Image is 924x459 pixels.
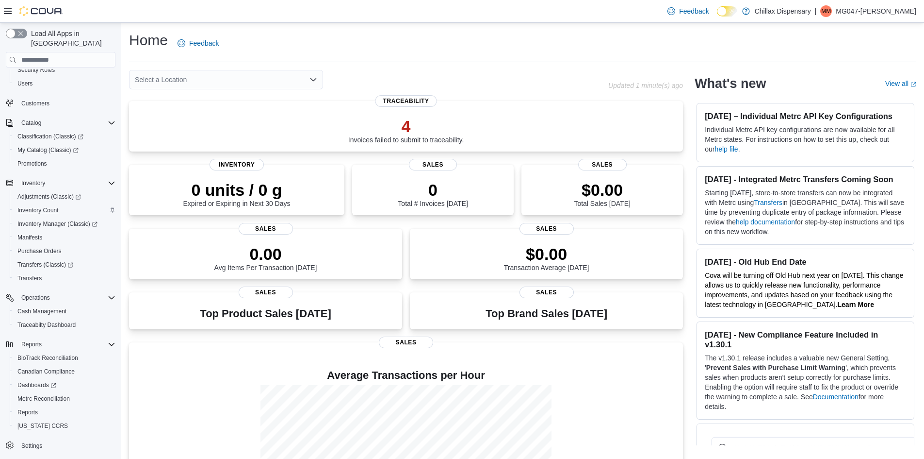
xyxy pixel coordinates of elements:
[664,1,713,21] a: Feedback
[137,370,675,381] h4: Average Transactions per Hour
[14,78,36,89] a: Users
[2,439,119,453] button: Settings
[174,34,223,53] a: Feedback
[14,158,115,170] span: Promotions
[183,180,291,200] p: 0 units / 0 g
[189,38,219,48] span: Feedback
[14,144,115,156] span: My Catalog (Classic)
[17,321,76,329] span: Traceabilty Dashboard
[14,218,101,230] a: Inventory Manager (Classic)
[14,379,60,391] a: Dashboards
[17,193,81,201] span: Adjustments (Classic)
[10,318,119,332] button: Traceabilty Dashboard
[210,159,264,170] span: Inventory
[17,292,115,304] span: Operations
[17,292,54,304] button: Operations
[574,180,630,200] p: $0.00
[608,82,683,89] p: Updated 1 minute(s) ago
[14,420,115,432] span: Washington CCRS
[574,180,630,207] div: Total Sales [DATE]
[2,291,119,305] button: Operations
[200,308,331,320] h3: Top Product Sales [DATE]
[14,366,79,377] a: Canadian Compliance
[129,31,168,50] h1: Home
[717,6,737,17] input: Dark Mode
[705,125,906,154] p: Individual Metrc API key configurations are now available for all Metrc states. For instructions ...
[17,408,38,416] span: Reports
[504,244,589,264] p: $0.00
[14,366,115,377] span: Canadian Compliance
[183,180,291,207] div: Expired or Expiring in Next 30 Days
[21,100,49,107] span: Customers
[14,218,115,230] span: Inventory Manager (Classic)
[17,177,49,189] button: Inventory
[14,259,115,271] span: Transfers (Classic)
[10,351,119,365] button: BioTrack Reconciliation
[2,96,119,110] button: Customers
[836,5,916,17] p: MG047-[PERSON_NAME]
[679,6,709,16] span: Feedback
[17,339,115,350] span: Reports
[239,287,293,298] span: Sales
[2,116,119,130] button: Catalog
[14,191,115,203] span: Adjustments (Classic)
[14,78,115,89] span: Users
[17,206,59,214] span: Inventory Count
[695,76,766,91] h2: What's new
[754,199,782,206] a: Transfers
[14,131,115,142] span: Classification (Classic)
[838,301,874,308] a: Learn More
[21,442,42,450] span: Settings
[10,244,119,258] button: Purchase Orders
[17,261,73,269] span: Transfers (Classic)
[10,258,119,272] a: Transfers (Classic)
[705,174,906,184] h3: [DATE] - Integrated Metrc Transfers Coming Soon
[10,217,119,231] a: Inventory Manager (Classic)
[14,393,74,405] a: Metrc Reconciliation
[504,244,589,272] div: Transaction Average [DATE]
[17,274,42,282] span: Transfers
[705,111,906,121] h3: [DATE] – Individual Metrc API Key Configurations
[17,117,115,129] span: Catalog
[705,188,906,237] p: Starting [DATE], store-to-store transfers can now be integrated with Metrc using in [GEOGRAPHIC_D...
[21,119,41,127] span: Catalog
[14,64,115,76] span: Security Roles
[10,272,119,285] button: Transfers
[17,160,47,168] span: Promotions
[820,5,832,17] div: MG047-Maya Espinoza
[486,308,607,320] h3: Top Brand Sales [DATE]
[309,76,317,84] button: Open list of options
[17,422,68,430] span: [US_STATE] CCRS
[14,319,115,331] span: Traceabilty Dashboard
[17,440,115,452] span: Settings
[14,306,115,317] span: Cash Management
[10,204,119,217] button: Inventory Count
[14,393,115,405] span: Metrc Reconciliation
[14,245,115,257] span: Purchase Orders
[910,82,916,87] svg: External link
[14,379,115,391] span: Dashboards
[17,66,55,74] span: Security Roles
[10,305,119,318] button: Cash Management
[2,176,119,190] button: Inventory
[21,340,42,348] span: Reports
[17,117,45,129] button: Catalog
[10,157,119,170] button: Promotions
[379,337,433,348] span: Sales
[14,158,51,170] a: Promotions
[705,330,906,349] h3: [DATE] - New Compliance Feature Included in v1.30.1
[398,180,468,207] div: Total # Invoices [DATE]
[10,231,119,244] button: Manifests
[17,177,115,189] span: Inventory
[19,6,63,16] img: Cova
[17,234,42,241] span: Manifests
[409,159,457,170] span: Sales
[27,29,115,48] span: Load All Apps in [GEOGRAPHIC_DATA]
[705,272,903,308] span: Cova will be turning off Old Hub next year on [DATE]. This change allows us to quickly release ne...
[239,223,293,235] span: Sales
[10,190,119,204] a: Adjustments (Classic)
[17,395,70,403] span: Metrc Reconciliation
[17,247,62,255] span: Purchase Orders
[214,244,317,264] p: 0.00
[14,259,77,271] a: Transfers (Classic)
